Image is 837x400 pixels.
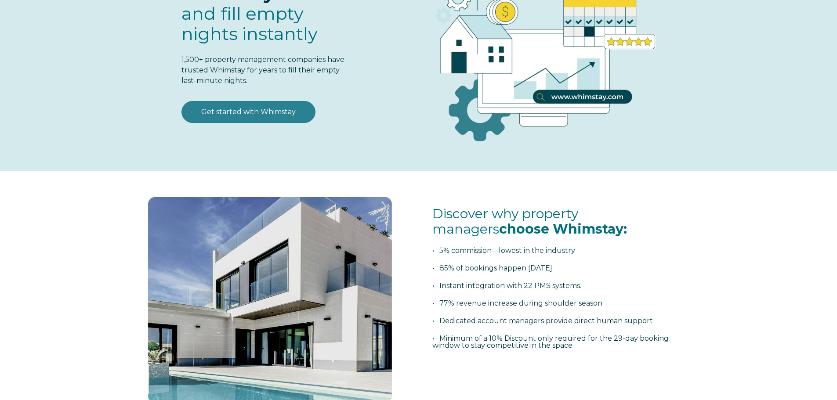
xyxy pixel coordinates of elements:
span: choose Whimstay: [499,221,627,237]
a: Get started with Whimstay [181,101,315,123]
span: Discover why property managers [432,205,627,237]
span: • 85% of bookings happen [DATE] [432,264,552,272]
span: • Instant integration with 22 PMS systems. [432,281,581,290]
span: • Minimum of a 10% Discount only required for the 29-day booking window to stay competitive in th... [432,334,669,350]
span: fill empty nights instantly [181,3,318,44]
span: • 77% revenue increase during shoulder season [432,299,602,307]
span: • Dedicated account managers provide direct human support [432,317,653,325]
span: • 5% commission—lowest in the industry [432,246,575,255]
span: and [181,3,318,44]
span: 1,500+ property management companies have trusted Whimstay for years to fill their empty last-min... [181,55,344,85]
